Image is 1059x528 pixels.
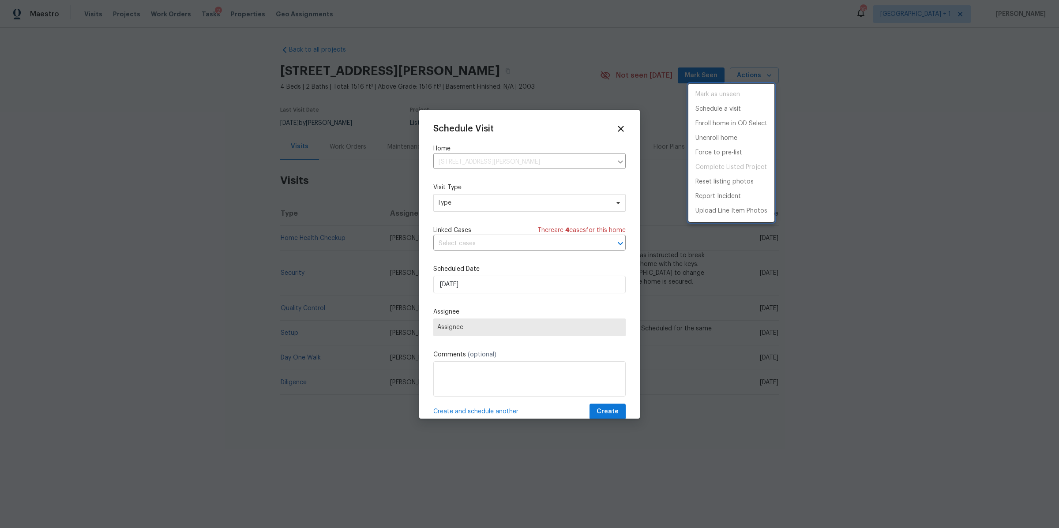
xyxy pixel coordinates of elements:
[695,105,741,114] p: Schedule a visit
[695,177,754,187] p: Reset listing photos
[695,192,741,201] p: Report Incident
[688,160,774,175] span: Project is already completed
[695,134,737,143] p: Unenroll home
[695,148,742,157] p: Force to pre-list
[695,206,767,216] p: Upload Line Item Photos
[695,119,767,128] p: Enroll home in OD Select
